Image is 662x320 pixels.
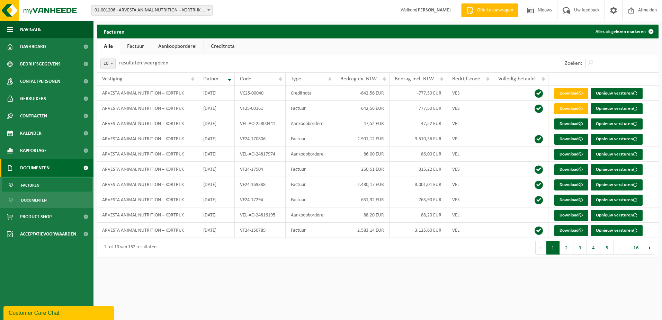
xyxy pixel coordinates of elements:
[20,107,47,125] span: Contracten
[447,162,493,177] td: VES
[3,305,116,320] iframe: chat widget
[286,116,335,131] td: Aankoopborderel
[198,131,235,146] td: [DATE]
[447,146,493,162] td: VEL
[390,116,447,131] td: 47,52 EUR
[235,101,286,116] td: VF25-00161
[286,177,335,192] td: Factuur
[335,146,390,162] td: 86,00 EUR
[475,7,515,14] span: Offerte aanvragen
[565,61,582,66] label: Zoeken:
[20,125,42,142] span: Kalender
[97,146,198,162] td: ARVESTA ANIMAL NUTRITION – KORTRIJK
[198,177,235,192] td: [DATE]
[97,116,198,131] td: ARVESTA ANIMAL NUTRITION – KORTRIJK
[97,207,198,223] td: ARVESTA ANIMAL NUTRITION – KORTRIJK
[97,38,120,54] a: Alle
[198,101,235,116] td: [DATE]
[591,134,643,145] button: Opnieuw versturen
[97,86,198,101] td: ARVESTA ANIMAL NUTRITION – KORTRIJK
[498,76,535,82] span: Volledig betaald
[340,76,377,82] span: Bedrag ex. BTW
[335,223,390,238] td: 2.583,14 EUR
[198,192,235,207] td: [DATE]
[235,86,286,101] td: VC25-00040
[447,177,493,192] td: VEL
[97,177,198,192] td: ARVESTA ANIMAL NUTRITION – KORTRIJK
[198,86,235,101] td: [DATE]
[97,192,198,207] td: ARVESTA ANIMAL NUTRITION – KORTRIJK
[100,241,156,254] div: 1 tot 10 van 152 resultaten
[91,5,213,16] span: 01-001206 - ARVESTA ANIMAL NUTRITION – KORTRIJK - KORTRIJK
[335,177,390,192] td: 2.480,17 EUR
[20,208,52,225] span: Product Shop
[447,101,493,116] td: VES
[102,76,123,82] span: Vestiging
[235,223,286,238] td: VF24-150789
[591,164,643,175] button: Opnieuw versturen
[20,225,76,243] span: Acceptatievoorwaarden
[335,192,390,207] td: 631,32 EUR
[335,116,390,131] td: 47,52 EUR
[100,59,116,69] span: 10
[447,207,493,223] td: VEL
[416,8,451,13] strong: [PERSON_NAME]
[591,225,643,236] button: Opnieuw versturen
[286,131,335,146] td: Factuur
[286,101,335,116] td: Factuur
[535,241,546,255] button: Previous
[2,193,92,206] a: Documenten
[198,207,235,223] td: [DATE]
[554,164,588,175] a: Download
[240,76,251,82] span: Code
[286,192,335,207] td: Factuur
[97,25,132,38] h2: Facturen
[235,146,286,162] td: VEL-AO-24817974
[21,179,39,192] span: Facturen
[20,142,47,159] span: Rapportage
[204,38,242,54] a: Creditnota
[286,146,335,162] td: Aankoopborderel
[591,179,643,190] button: Opnieuw versturen
[390,177,447,192] td: 3.001,01 EUR
[554,103,588,114] a: Download
[151,38,204,54] a: Aankoopborderel
[461,3,518,17] a: Offerte aanvragen
[286,86,335,101] td: Creditnota
[335,86,390,101] td: -642,56 EUR
[21,194,47,207] span: Documenten
[390,146,447,162] td: 86,00 EUR
[235,116,286,131] td: VEL-AO-25800441
[198,146,235,162] td: [DATE]
[20,38,46,55] span: Dashboard
[554,225,588,236] a: Download
[560,241,573,255] button: 2
[644,241,655,255] button: Next
[591,88,643,99] button: Opnieuw versturen
[198,223,235,238] td: [DATE]
[390,101,447,116] td: 777,50 EUR
[198,162,235,177] td: [DATE]
[97,223,198,238] td: ARVESTA ANIMAL NUTRITION – KORTRIJK
[554,149,588,160] a: Download
[554,179,588,190] a: Download
[119,60,168,66] label: resultaten weergeven
[390,207,447,223] td: 88,20 EUR
[590,25,658,38] button: Alles als gelezen markeren
[286,162,335,177] td: Factuur
[390,162,447,177] td: 315,22 EUR
[20,73,60,90] span: Contactpersonen
[554,134,588,145] a: Download
[447,131,493,146] td: VEL
[92,6,212,15] span: 01-001206 - ARVESTA ANIMAL NUTRITION – KORTRIJK - KORTRIJK
[447,192,493,207] td: VES
[628,241,644,255] button: 16
[614,241,628,255] span: …
[286,223,335,238] td: Factuur
[97,101,198,116] td: ARVESTA ANIMAL NUTRITION – KORTRIJK
[291,76,301,82] span: Type
[554,195,588,206] a: Download
[203,76,218,82] span: Datum
[235,207,286,223] td: VEL-AO-24816195
[554,88,588,99] a: Download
